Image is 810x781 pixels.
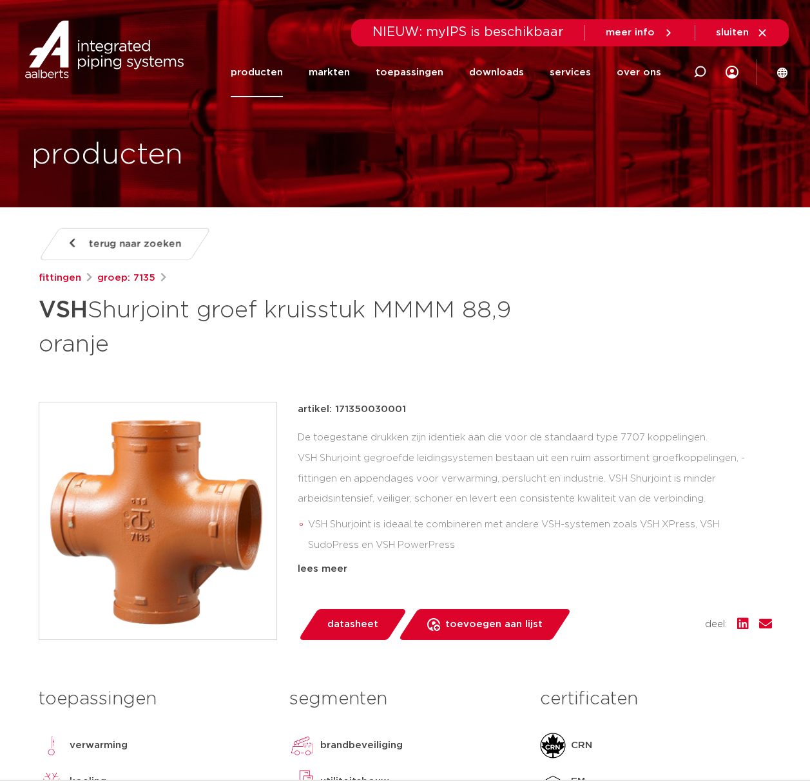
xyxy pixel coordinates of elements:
h1: producten [32,135,183,176]
a: producten [231,48,283,97]
a: downloads [469,48,524,97]
h3: segmenten [289,686,521,712]
span: sluiten [716,28,749,37]
a: services [550,48,591,97]
span: toevoegen aan lijst [445,614,543,635]
p: verwarming [70,738,128,753]
a: markten [309,48,350,97]
span: terug naar zoeken [89,234,181,254]
img: CRN [540,733,566,758]
p: artikel: 171350030001 [298,402,406,417]
h3: toepassingen [39,686,270,712]
span: datasheet [327,614,378,635]
p: CRN [571,738,592,753]
a: terug naar zoeken [38,228,211,260]
a: groep: 7135 [97,270,155,286]
a: datasheet [298,609,407,640]
span: meer info [606,28,655,37]
span: deel: [705,617,727,632]
div: lees meer [298,561,772,577]
p: brandbeveiliging [320,738,403,753]
li: het ‘Aalberts integrated piping systems’ assortiment beslaat een volledig geïntegreerd systeem va... [308,556,772,597]
h3: certificaten [540,686,771,712]
a: fittingen [39,270,81,286]
nav: Menu [231,48,661,97]
img: verwarming [39,733,64,758]
a: meer info [606,27,674,39]
li: VSH Shurjoint is ideaal te combineren met andere VSH-systemen zoals VSH XPress, VSH SudoPress en ... [308,514,772,556]
h1: Shurjoint groef kruisstuk MMMM 88,9 oranje [39,291,523,361]
span: NIEUW: myIPS is beschikbaar [372,26,564,39]
strong: VSH [39,299,88,322]
a: toepassingen [376,48,443,97]
img: brandbeveiliging [289,733,315,758]
img: Product Image for VSH Shurjoint groef kruisstuk MMMM 88,9 oranje [39,402,276,639]
div: De toegestane drukken zijn identiek aan die voor de standaard type 7707 koppelingen. VSH Shurjoin... [298,428,772,556]
a: over ons [617,48,661,97]
a: sluiten [716,27,768,39]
